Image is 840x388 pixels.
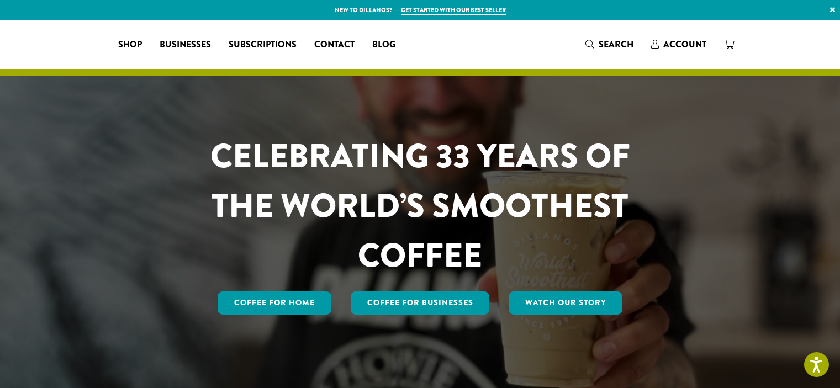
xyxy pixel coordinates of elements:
[351,291,490,315] a: Coffee For Businesses
[401,6,506,15] a: Get started with our best seller
[118,38,142,52] span: Shop
[218,291,331,315] a: Coffee for Home
[109,36,151,54] a: Shop
[372,38,395,52] span: Blog
[314,38,355,52] span: Contact
[577,35,642,54] a: Search
[599,38,633,51] span: Search
[229,38,297,52] span: Subscriptions
[509,291,622,315] a: Watch Our Story
[178,131,663,280] h1: CELEBRATING 33 YEARS OF THE WORLD’S SMOOTHEST COFFEE
[663,38,706,51] span: Account
[160,38,211,52] span: Businesses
